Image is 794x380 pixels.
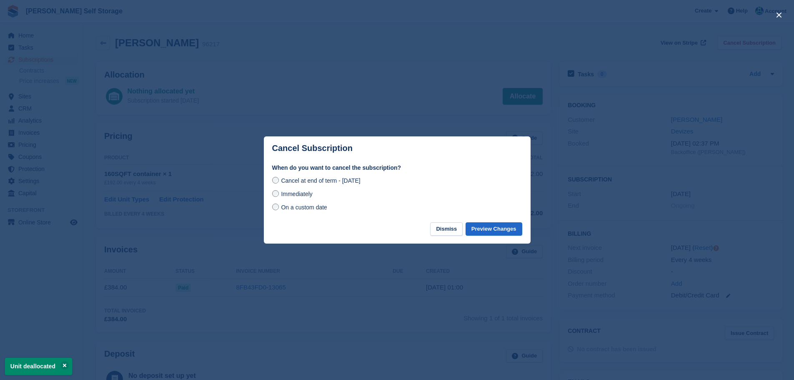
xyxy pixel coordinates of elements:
[430,222,463,236] button: Dismiss
[5,358,72,375] p: Unit deallocated
[272,190,279,197] input: Immediately
[281,204,327,211] span: On a custom date
[272,204,279,210] input: On a custom date
[272,177,279,184] input: Cancel at end of term - [DATE]
[772,8,786,22] button: close
[281,177,360,184] span: Cancel at end of term - [DATE]
[272,143,353,153] p: Cancel Subscription
[272,164,522,172] label: When do you want to cancel the subscription?
[466,222,522,236] button: Preview Changes
[281,191,312,197] span: Immediately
